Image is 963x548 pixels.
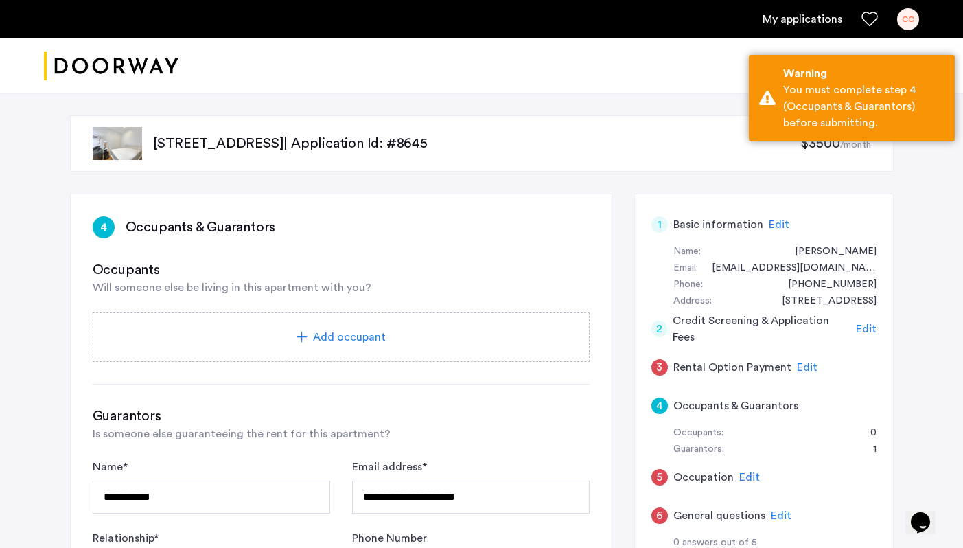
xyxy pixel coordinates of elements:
[797,362,817,373] span: Edit
[651,216,668,233] div: 1
[763,11,842,27] a: My application
[769,219,789,230] span: Edit
[897,8,919,30] div: CC
[44,41,178,92] img: logo
[93,282,371,293] span: Will someone else be living in this apartment with you?
[651,398,668,414] div: 4
[673,293,712,310] div: Address:
[800,137,839,150] span: $3500
[840,140,871,150] sub: /month
[313,329,386,345] span: Add occupant
[93,260,590,279] h3: Occupants
[93,429,391,439] span: Is someone else guaranteeing the rent for this apartment?
[859,442,877,458] div: 1
[768,293,877,310] div: 1311 Mohawk Street
[352,530,427,547] label: Phone Number
[126,218,276,237] h3: Occupants & Guarantors
[673,277,703,293] div: Phone:
[44,41,178,92] a: Cazamio logo
[93,530,159,547] label: Relationship *
[857,425,877,442] div: 0
[673,507,765,524] h5: General questions
[673,244,701,260] div: Name:
[783,65,944,82] div: Warning
[93,127,142,160] img: apartment
[771,510,791,521] span: Edit
[673,359,791,376] h5: Rental Option Payment
[651,359,668,376] div: 3
[651,507,668,524] div: 6
[673,469,734,486] h5: Occupation
[651,469,668,486] div: 5
[673,216,763,233] h5: Basic information
[673,260,698,277] div: Email:
[856,323,877,334] span: Edit
[673,425,723,442] div: Occupants:
[698,260,877,277] div: clinecarolinej@gmail.com
[651,321,668,337] div: 2
[905,493,949,534] iframe: chat widget
[781,244,877,260] div: Caroline Cline
[352,459,427,475] label: Email address *
[673,312,850,345] h5: Credit Screening & Application Fees
[93,459,128,475] label: Name *
[673,442,724,458] div: Guarantors:
[861,11,878,27] a: Favorites
[153,134,801,153] p: [STREET_ADDRESS] | Application Id: #8645
[93,407,590,426] h3: Guarantors
[673,398,798,414] h5: Occupants & Guarantors
[739,472,760,483] span: Edit
[774,277,877,293] div: +18479426955
[93,216,115,238] div: 4
[783,82,944,131] div: You must complete step 4 (Occupants & Guarantors) before submitting.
